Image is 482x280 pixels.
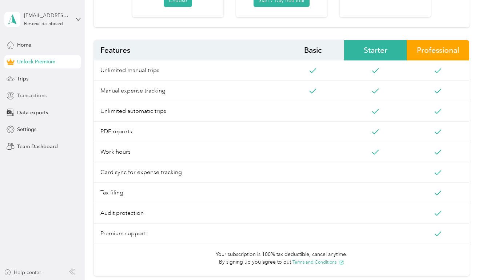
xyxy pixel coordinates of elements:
span: Manual expense tracking [94,81,282,101]
button: Terms and Conditions [292,259,344,265]
span: Transactions [17,92,47,99]
span: Trips [17,75,28,83]
span: Team Dashboard [17,143,58,150]
span: Tax filing [94,183,282,203]
span: Unlimited manual trips [94,60,282,81]
span: Professional [407,40,469,60]
div: Personal dashboard [24,22,63,26]
span: Data exports [17,109,48,117]
span: Unlimited automatic trips [94,101,282,122]
span: Unlock Premium [17,58,55,66]
div: [EMAIL_ADDRESS][DOMAIN_NAME] [24,12,69,19]
span: PDF reports [94,122,282,142]
div: Your subscription is 100% tax deductible, cancel anytime. By signing up you agree to out [94,251,469,266]
span: Card sync for expense tracking [94,162,282,183]
span: Features [94,40,282,60]
iframe: Everlance-gr Chat Button Frame [441,239,482,280]
span: Work hours [94,142,282,162]
span: Audit protection [94,203,282,224]
span: Basic [282,40,344,60]
button: Help center [4,269,41,276]
span: Home [17,41,31,49]
span: Settings [17,126,36,133]
span: Starter [344,40,407,60]
span: Premium support [94,224,282,244]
